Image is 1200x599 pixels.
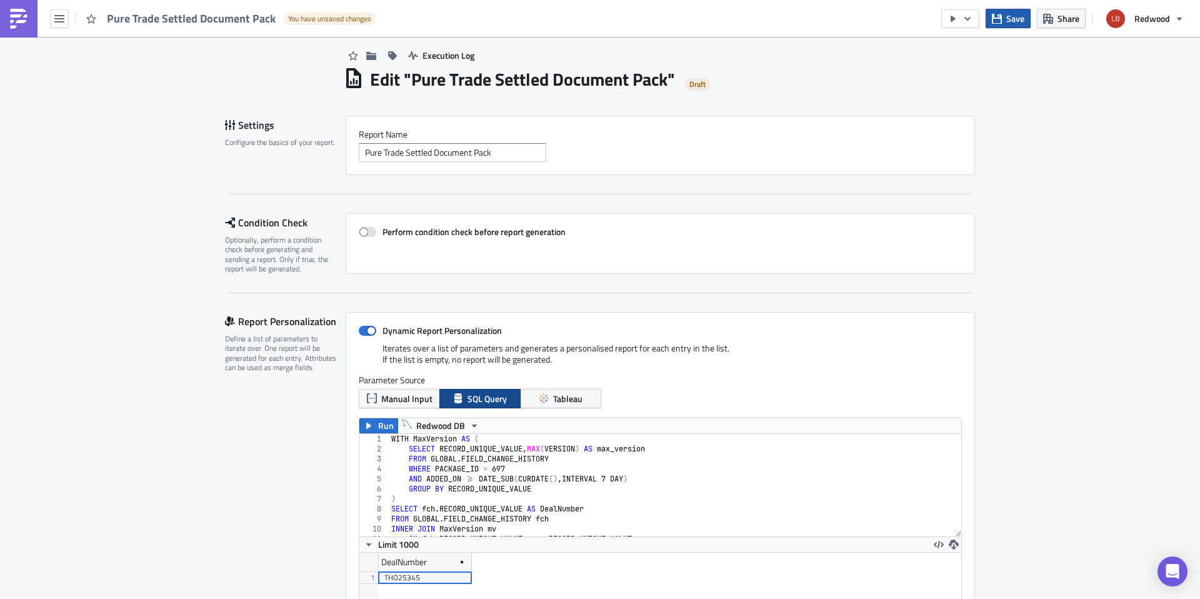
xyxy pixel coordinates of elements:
[359,454,389,464] div: 3
[402,46,481,65] button: Execution Log
[381,392,432,405] span: Manual Input
[1006,12,1024,25] span: Save
[5,5,597,76] body: Rich Text Area. Press ALT-0 for help.
[359,474,389,484] div: 5
[384,571,466,584] div: THO25345
[520,389,601,408] button: Tableau
[359,434,389,444] div: 1
[382,324,502,337] strong: Dynamic Report Personalization
[107,11,277,26] span: Pure Trade Settled Document Pack
[255,29,342,39] strong: {{ row.DealNumber }}
[359,444,389,454] div: 2
[986,9,1031,28] button: Save
[5,68,597,76] p: Redwood Team
[439,389,521,408] button: SQL Query
[553,392,582,405] span: Tableau
[689,79,706,89] span: Draft
[225,312,346,331] div: Report Personalization
[225,116,346,134] div: Settings
[359,534,389,544] div: 11
[1057,12,1079,25] span: Share
[1134,12,1170,25] span: Redwood
[397,418,484,433] button: Redwood DB
[359,464,389,474] div: 4
[422,49,474,62] span: Execution Log
[1157,556,1187,586] div: Open Intercom Messenger
[359,129,962,140] label: Report Nam﻿e
[9,9,29,29] img: PushMetrics
[359,524,389,534] div: 10
[1099,5,1191,33] button: Redwood
[378,538,419,551] span: Limit 1000
[359,343,962,375] div: Iterates over a list of parameters and generates a personalised report for each entry in the list...
[225,138,337,147] div: Configure the basics of your report.
[359,389,440,408] button: Manual Input
[1037,9,1086,28] button: Share
[359,418,398,433] button: Run
[1105,8,1126,29] img: Avatar
[416,418,465,433] span: Redwood DB
[288,14,371,24] span: You have unsaved changes
[225,334,337,373] div: Define a list of parameters to iterate over. One report will be generated for each entry. Attribu...
[359,537,423,552] button: Limit 1000
[378,418,394,433] span: Run
[5,30,597,39] p: Please find attached the settled document pack for deal number:
[382,225,566,238] strong: Perform condition check before report generation
[5,5,597,14] p: Hi,
[225,213,346,232] div: Condition Check
[225,235,337,274] div: Optionally, perform a condition check before generating and sending a report. Only if true, the r...
[359,375,962,386] label: Parameter Source
[359,484,389,494] div: 6
[359,514,389,524] div: 9
[359,504,389,514] div: 8
[359,494,389,504] div: 7
[467,392,507,405] span: SQL Query
[5,55,597,64] p: Kind regards,
[381,553,427,571] div: DealNumber
[370,68,675,91] h1: Edit " Pure Trade Settled Document Pack "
